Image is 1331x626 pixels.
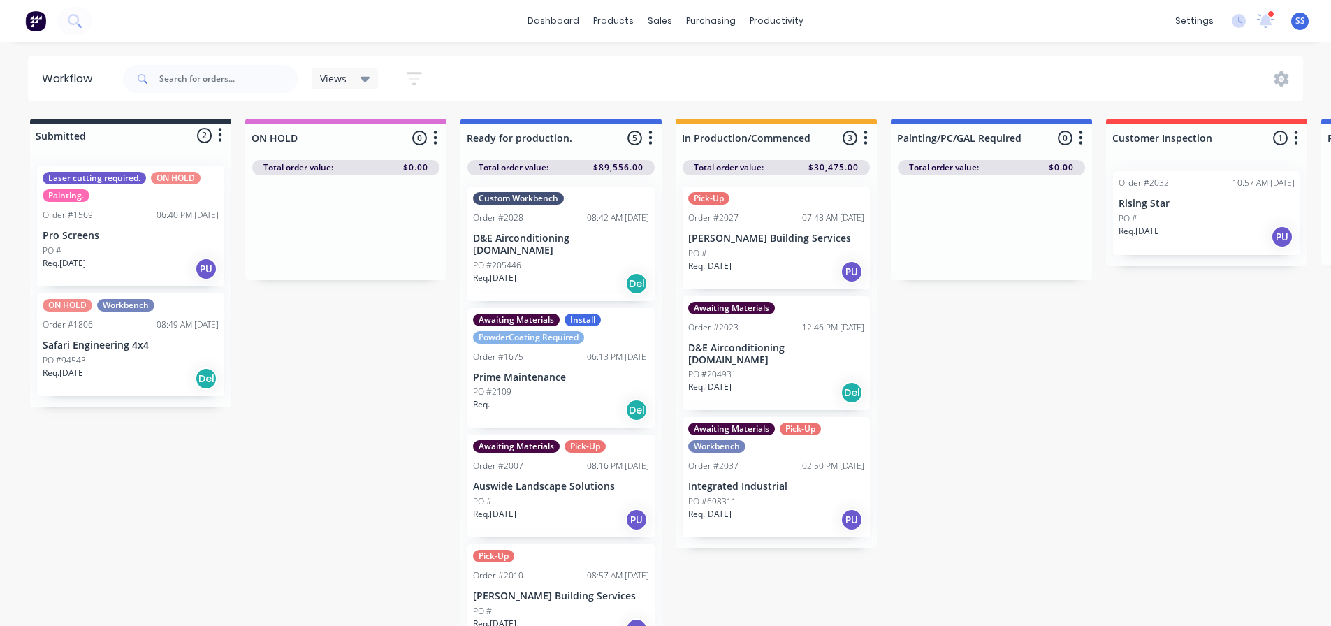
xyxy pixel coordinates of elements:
p: [PERSON_NAME] Building Services [688,233,864,245]
div: 08:42 AM [DATE] [587,212,649,224]
div: PowderCoating Required [473,331,584,344]
div: sales [641,10,679,31]
p: Req. [DATE] [688,260,732,272]
p: PO #204931 [688,368,736,381]
div: Order #2007 [473,460,523,472]
div: productivity [743,10,810,31]
div: ON HOLD [43,299,92,312]
div: Awaiting MaterialsInstallPowderCoating RequiredOrder #167506:13 PM [DATE]Prime MaintenancePO #210... [467,308,655,428]
div: Laser cutting required.ON HOLDPainting.Order #156906:40 PM [DATE]Pro ScreensPO #Req.[DATE]PU [37,166,224,286]
img: Factory [25,10,46,31]
div: Order #2032 [1119,177,1169,189]
span: $30,475.00 [808,161,859,174]
div: Pick-Up [565,440,606,453]
div: 02:50 PM [DATE] [802,460,864,472]
div: Order #1675 [473,351,523,363]
p: Safari Engineering 4x4 [43,340,219,351]
div: ON HOLD [151,172,201,184]
div: products [586,10,641,31]
div: Order #2037 [688,460,739,472]
p: Pro Screens [43,230,219,242]
p: Req. [DATE] [1119,225,1162,238]
div: 06:13 PM [DATE] [587,351,649,363]
span: $0.00 [403,161,428,174]
span: SS [1295,15,1305,27]
div: Workflow [42,71,99,87]
div: Awaiting Materials [473,440,560,453]
div: Order #1569 [43,209,93,221]
div: Pick-Up [473,550,514,562]
p: Req. [DATE] [43,367,86,379]
div: Awaiting Materials [688,423,775,435]
div: Awaiting Materials [473,314,560,326]
p: [PERSON_NAME] Building Services [473,590,649,602]
div: 06:40 PM [DATE] [157,209,219,221]
p: Req. [DATE] [688,381,732,393]
div: PU [841,509,863,531]
p: PO #698311 [688,495,736,508]
p: Prime Maintenance [473,372,649,384]
div: Order #1806 [43,319,93,331]
p: Req. [DATE] [43,257,86,270]
p: PO # [1119,212,1137,225]
div: Del [841,381,863,404]
p: Rising Star [1119,198,1295,210]
div: Del [195,367,217,390]
div: 08:49 AM [DATE] [157,319,219,331]
p: Req. [DATE] [473,272,516,284]
div: Awaiting MaterialsPick-UpWorkbenchOrder #203702:50 PM [DATE]Integrated IndustrialPO #698311Req.[D... [683,417,870,537]
div: ON HOLDWorkbenchOrder #180608:49 AM [DATE]Safari Engineering 4x4PO #94543Req.[DATE]Del [37,293,224,396]
div: PU [195,258,217,280]
span: $0.00 [1049,161,1074,174]
div: 10:57 AM [DATE] [1232,177,1295,189]
div: 07:48 AM [DATE] [802,212,864,224]
p: PO #94543 [43,354,86,367]
span: Total order value: [263,161,333,174]
p: D&E Airconditioning [DOMAIN_NAME] [473,233,649,256]
div: PU [625,509,648,531]
div: Awaiting MaterialsOrder #202312:46 PM [DATE]D&E Airconditioning [DOMAIN_NAME]PO #204931Req.[DATE]Del [683,296,870,411]
div: Order #2010 [473,569,523,582]
div: Del [625,399,648,421]
div: Order #203210:57 AM [DATE]Rising StarPO #Req.[DATE]PU [1113,171,1300,255]
div: Install [565,314,601,326]
p: Req. [DATE] [688,508,732,521]
div: Del [625,272,648,295]
span: $89,556.00 [593,161,643,174]
span: Total order value: [694,161,764,174]
p: PO #205446 [473,259,521,272]
div: Laser cutting required. [43,172,146,184]
div: Pick-Up [688,192,729,205]
p: PO #2109 [473,386,511,398]
p: PO # [688,247,707,260]
div: Order #2027 [688,212,739,224]
p: Req. [DATE] [473,508,516,521]
div: 08:16 PM [DATE] [587,460,649,472]
p: PO # [473,495,492,508]
div: PU [1271,226,1293,248]
span: Total order value: [909,161,979,174]
div: Awaiting Materials [688,302,775,314]
div: Order #2023 [688,321,739,334]
div: Awaiting MaterialsPick-UpOrder #200708:16 PM [DATE]Auswide Landscape SolutionsPO #Req.[DATE]PU [467,435,655,537]
p: Req. [473,398,490,411]
div: Order #2028 [473,212,523,224]
div: Workbench [688,440,745,453]
div: Painting. [43,189,89,202]
p: D&E Airconditioning [DOMAIN_NAME] [688,342,864,366]
p: Auswide Landscape Solutions [473,481,649,493]
div: Workbench [97,299,154,312]
p: PO # [473,605,492,618]
p: Integrated Industrial [688,481,864,493]
a: dashboard [521,10,586,31]
div: settings [1168,10,1221,31]
p: PO # [43,245,61,257]
div: Pick-Up [780,423,821,435]
div: Pick-UpOrder #202707:48 AM [DATE][PERSON_NAME] Building ServicesPO #Req.[DATE]PU [683,187,870,289]
span: Views [320,71,347,86]
div: PU [841,261,863,283]
div: 08:57 AM [DATE] [587,569,649,582]
div: Custom WorkbenchOrder #202808:42 AM [DATE]D&E Airconditioning [DOMAIN_NAME]PO #205446Req.[DATE]Del [467,187,655,301]
input: Search for orders... [159,65,298,93]
span: Total order value: [479,161,548,174]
